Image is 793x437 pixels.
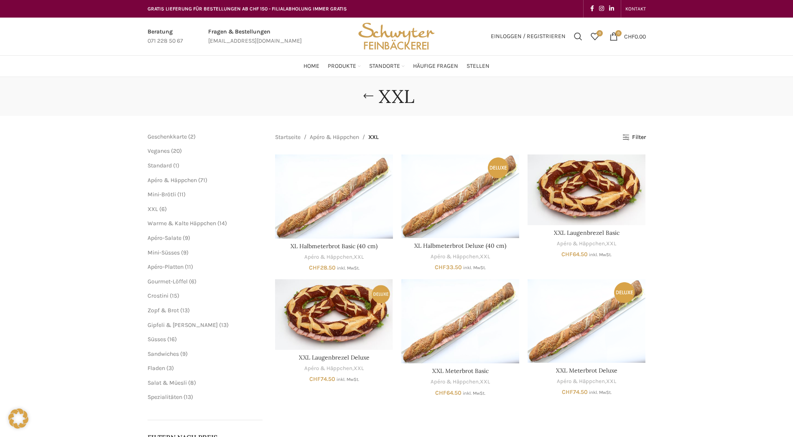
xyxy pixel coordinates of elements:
[605,28,650,45] a: 0 CHF0.00
[161,206,165,213] span: 6
[435,389,446,396] span: CHF
[369,58,405,75] a: Standorte
[528,279,645,362] a: XXL Meterbrot Deluxe
[621,0,650,17] div: Secondary navigation
[622,134,645,141] a: Filter
[491,33,566,39] span: Einloggen / Registrieren
[589,390,612,395] small: inkl. MwSt.
[148,133,187,140] a: Geschenkkarte
[148,292,168,299] a: Crostini
[191,278,194,285] span: 6
[467,62,490,70] span: Stellen
[358,88,379,105] a: Go back
[275,133,379,142] nav: Breadcrumb
[354,365,364,373] a: XXL
[561,251,573,258] span: CHF
[304,253,352,261] a: Apéro & Häppchen
[148,350,179,357] a: Sandwiches
[309,264,336,271] bdi: 28.50
[606,240,616,248] a: XXL
[487,28,570,45] a: Einloggen / Registrieren
[562,388,588,396] bdi: 74.50
[182,350,186,357] span: 9
[148,393,182,401] span: Spezialitäten
[588,3,597,15] a: Facebook social link
[148,379,187,386] a: Salat & Müesli
[221,321,227,329] span: 13
[562,388,573,396] span: CHF
[435,264,446,271] span: CHF
[304,365,352,373] a: Apéro & Häppchen
[148,321,218,329] span: Gipfeli & [PERSON_NAME]
[401,279,519,363] a: XXL Meterbrot Basic
[175,162,177,169] span: 1
[589,252,612,257] small: inkl. MwSt.
[561,251,588,258] bdi: 64.50
[148,206,158,213] a: XXL
[299,354,370,361] a: XXL Laugenbrezel Deluxe
[179,191,184,198] span: 11
[624,33,635,40] span: CHF
[435,264,462,271] bdi: 33.50
[431,253,479,261] a: Apéro & Häppchen
[463,265,486,270] small: inkl. MwSt.
[413,58,458,75] a: Häufige Fragen
[275,154,393,239] a: XL Halbmeterbrot Basic (40 cm)
[148,177,197,184] a: Apéro & Häppchen
[275,365,393,373] div: ,
[148,234,181,242] span: Apéro-Salate
[291,242,377,250] a: XL Halbmeterbrot Basic (40 cm)
[169,336,175,343] span: 16
[625,0,646,17] a: KONTAKT
[303,62,319,70] span: Home
[168,365,172,372] span: 3
[625,6,646,12] span: KONTAKT
[183,249,186,256] span: 9
[148,6,347,12] span: GRATIS LIEFERUNG FÜR BESTELLUNGEN AB CHF 150 - FILIALABHOLUNG IMMER GRATIS
[401,378,519,386] div: ,
[528,154,645,225] a: XXL Laugenbrezel Basic
[208,27,302,46] a: Infobox link
[401,154,519,238] a: XL Halbmeterbrot Deluxe (40 cm)
[463,391,485,396] small: inkl. MwSt.
[275,253,393,261] div: ,
[148,162,172,169] a: Standard
[606,378,616,386] a: XXL
[303,58,319,75] a: Home
[148,336,166,343] a: Süsses
[337,265,360,271] small: inkl. MwSt.
[148,220,216,227] a: Warme & Kalte Häppchen
[148,263,184,270] a: Apéro-Platten
[190,379,194,386] span: 8
[275,279,393,350] a: XXL Laugenbrezel Deluxe
[597,30,603,36] span: 0
[586,28,603,45] div: Meine Wunschliste
[597,3,607,15] a: Instagram social link
[432,367,489,375] a: XXL Meterbrot Basic
[148,278,188,285] a: Gourmet-Löffel
[607,3,617,15] a: Linkedin social link
[354,253,364,261] a: XXL
[556,367,617,374] a: XXL Meterbrot Deluxe
[143,58,650,75] div: Main navigation
[172,292,177,299] span: 15
[148,191,176,198] a: Mini-Brötli
[148,307,179,314] a: Zopf & Brot
[148,365,165,372] a: Fladen
[615,30,622,36] span: 0
[186,393,191,401] span: 13
[480,378,490,386] a: XXL
[148,147,170,154] a: Veganes
[435,389,462,396] bdi: 64.50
